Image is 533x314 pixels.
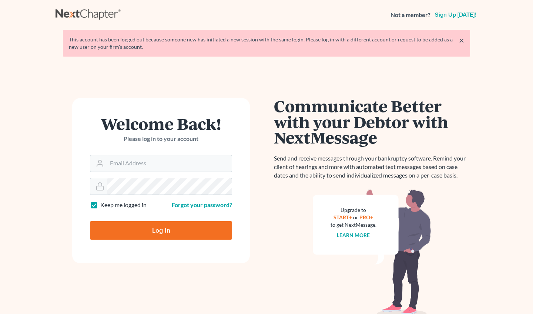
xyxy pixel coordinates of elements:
div: to get NextMessage. [331,221,376,229]
a: START+ [334,214,352,220]
strong: Not a member? [390,11,430,19]
input: Log In [90,221,232,240]
p: Please log in to your account [90,135,232,143]
a: PRO+ [360,214,373,220]
a: Forgot your password? [172,201,232,208]
h1: Communicate Better with your Debtor with NextMessage [274,98,470,145]
span: or [353,214,359,220]
p: Send and receive messages through your bankruptcy software. Remind your client of hearings and mo... [274,154,470,180]
div: This account has been logged out because someone new has initiated a new session with the same lo... [69,36,464,51]
input: Email Address [107,155,232,172]
div: Upgrade to [331,206,376,214]
a: × [459,36,464,45]
a: Sign up [DATE]! [433,12,477,18]
label: Keep me logged in [100,201,147,209]
a: Learn more [337,232,370,238]
h1: Welcome Back! [90,116,232,132]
